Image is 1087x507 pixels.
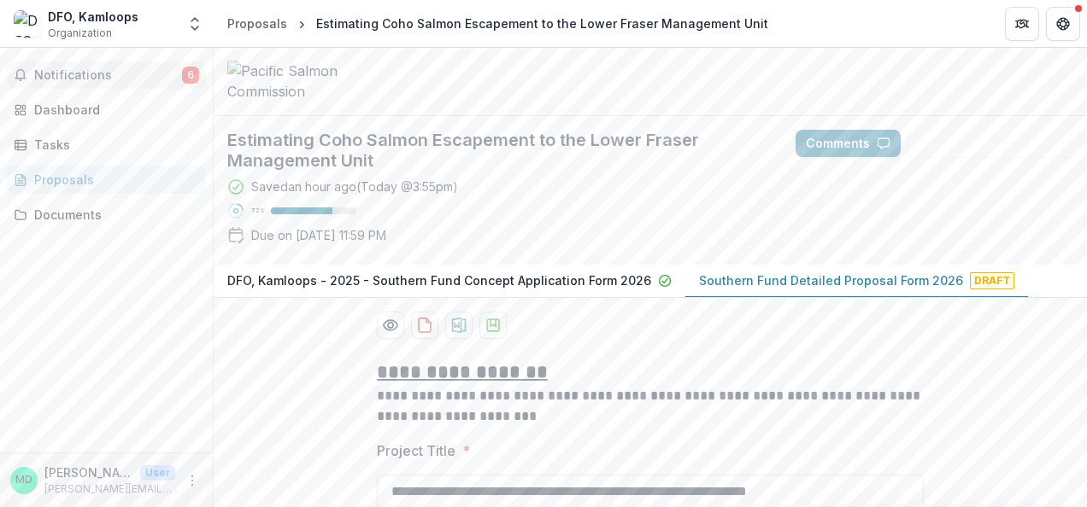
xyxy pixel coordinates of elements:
[34,171,192,189] div: Proposals
[316,15,768,32] div: Estimating Coho Salmon Escapement to the Lower Fraser Management Unit
[14,10,41,38] img: DFO, Kamloops
[44,463,133,481] p: [PERSON_NAME]
[182,67,199,84] span: 6
[251,226,386,244] p: Due on [DATE] 11:59 PM
[34,101,192,119] div: Dashboard
[1046,7,1080,41] button: Get Help
[183,7,207,41] button: Open entity switcher
[220,11,775,36] nav: breadcrumb
[48,8,138,26] div: DFO, Kamloops
[251,205,264,217] p: 72 %
[1005,7,1039,41] button: Partners
[140,465,175,481] p: User
[15,475,32,486] div: Morgan Dunne
[479,312,507,339] button: download-proposal
[7,131,206,159] a: Tasks
[34,206,192,224] div: Documents
[445,312,473,339] button: download-proposal
[908,130,1073,157] button: Answer Suggestions
[48,26,112,41] span: Organization
[377,312,404,339] button: Preview 43c2a7ab-d35c-442c-b78b-1187f1b62985-3.pdf
[227,271,651,289] p: DFO, Kamloops - 2025 - Southern Fund Concept Application Form 2026
[699,271,963,289] p: Southern Fund Detailed Proposal Form 2026
[7,96,206,124] a: Dashboard
[34,136,192,154] div: Tasks
[34,68,182,83] span: Notifications
[796,130,901,157] button: Comments
[44,481,175,497] p: [PERSON_NAME][EMAIL_ADDRESS][PERSON_NAME][DOMAIN_NAME]
[377,440,455,461] p: Project Title
[7,61,206,89] button: Notifications6
[970,272,1014,289] span: Draft
[7,201,206,229] a: Documents
[7,166,206,194] a: Proposals
[227,130,768,171] h2: Estimating Coho Salmon Escapement to the Lower Fraser Management Unit
[227,15,287,32] div: Proposals
[411,312,438,339] button: download-proposal
[220,11,294,36] a: Proposals
[182,470,203,491] button: More
[227,61,398,102] img: Pacific Salmon Commission
[251,178,458,195] div: Saved an hour ago ( Today @ 3:55pm )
